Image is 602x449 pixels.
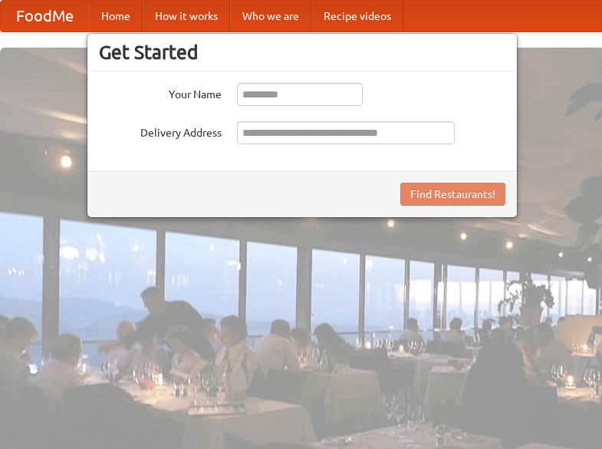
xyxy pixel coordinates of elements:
[311,1,403,31] a: Recipe videos
[99,83,222,102] label: Your Name
[1,1,89,31] a: FoodMe
[89,1,143,31] a: Home
[400,183,505,206] button: Find Restaurants!
[99,41,505,64] h3: Get Started
[143,1,230,31] a: How it works
[99,121,222,140] label: Delivery Address
[230,1,311,31] a: Who we are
